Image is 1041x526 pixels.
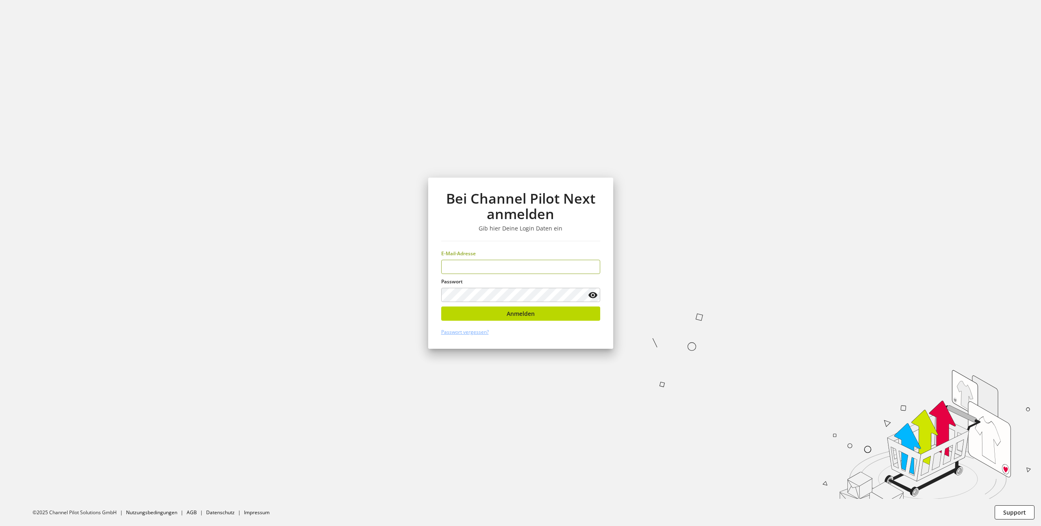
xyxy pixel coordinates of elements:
li: ©2025 Channel Pilot Solutions GmbH [33,509,126,516]
span: Anmelden [507,309,535,318]
span: Support [1003,508,1026,517]
span: E-Mail-Adresse [441,250,476,257]
button: Anmelden [441,306,600,321]
a: Nutzungsbedingungen [126,509,177,516]
span: Passwort [441,278,463,285]
a: Impressum [244,509,270,516]
button: Support [995,505,1034,519]
a: AGB [187,509,197,516]
h1: Bei Channel Pilot Next anmelden [441,191,600,222]
h3: Gib hier Deine Login Daten ein [441,225,600,232]
a: Datenschutz [206,509,235,516]
a: Passwort vergessen? [441,328,489,335]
